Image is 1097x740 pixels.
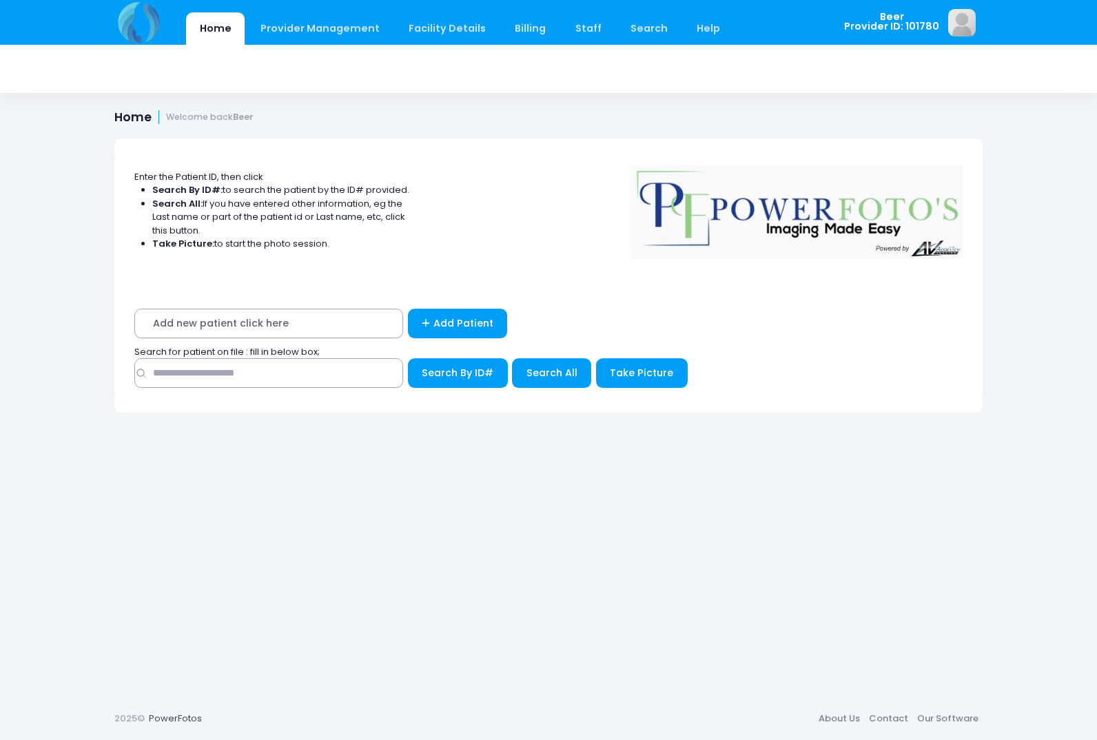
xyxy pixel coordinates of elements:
a: Search [617,12,681,45]
a: Help [684,12,734,45]
button: Search All [512,358,591,388]
li: to start the photo session. [152,237,410,251]
span: 2025© [114,712,145,725]
a: Billing [502,12,560,45]
span: Add new patient click here [134,309,403,338]
a: About Us [814,706,864,731]
a: Facility Details [396,12,500,45]
a: Staff [562,12,615,45]
span: Search By ID# [422,366,493,380]
h1: Home [114,110,254,125]
span: Enter the Patient ID, then click [134,170,263,183]
li: If you have entered other information, eg the Last name or part of the patient id or Last name, e... [152,197,410,238]
span: Take Picture [610,366,673,380]
small: Welcome back [166,112,254,123]
strong: Take Picture: [152,237,214,250]
button: Search By ID# [408,358,508,388]
strong: Search All: [152,197,203,210]
a: Contact [864,706,912,731]
a: Our Software [912,706,983,731]
img: Logo [625,156,970,258]
a: Add Patient [408,309,508,338]
span: Beer Provider ID: 101780 [844,12,939,32]
span: Search for patient on file : fill in below box; [134,345,320,358]
strong: Beer [233,111,254,123]
button: Take Picture [596,358,688,388]
img: image [948,9,976,37]
a: PowerFotos [149,712,202,725]
strong: Search By ID#: [152,183,223,196]
a: Home [186,12,245,45]
li: to search the patient by the ID# provided. [152,183,410,197]
span: Search All [526,366,577,380]
a: Provider Management [247,12,393,45]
